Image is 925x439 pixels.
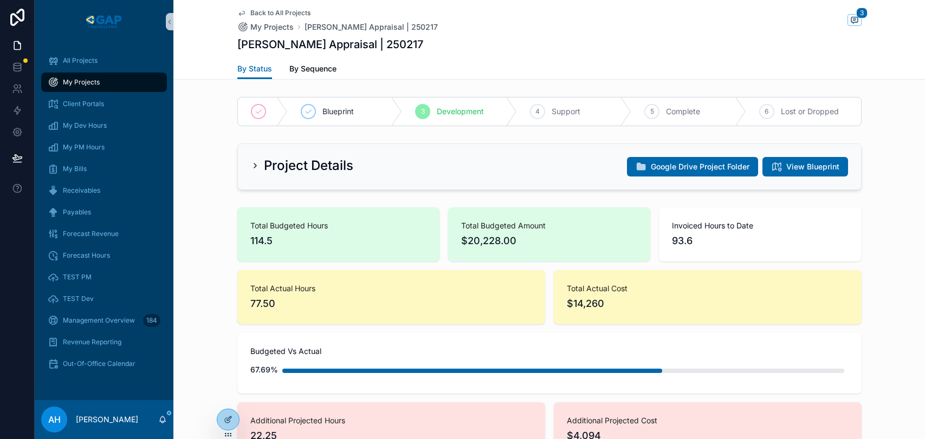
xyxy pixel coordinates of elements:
span: Google Drive Project Folder [651,161,749,172]
span: TEST Dev [63,294,94,303]
h1: [PERSON_NAME] Appraisal | 250217 [237,37,423,52]
div: scrollable content [35,43,173,388]
a: My PM Hours [41,137,167,157]
span: By Status [237,63,272,74]
span: Management Overview [63,316,135,325]
a: My Dev Hours [41,116,167,135]
span: 93.6 [672,233,848,248]
span: 3 [421,107,425,116]
span: Forecast Revenue [63,230,119,238]
img: App logo [84,13,124,30]
span: My Dev Hours [63,121,107,130]
span: Additional Projected Hours [250,415,532,426]
span: Out-Of-Office Calendar [63,359,135,368]
span: Blueprint [322,106,354,117]
a: [PERSON_NAME] Appraisal | 250217 [305,22,438,32]
span: Revenue Reporting [63,338,121,346]
span: $20,228.00 [461,233,637,248]
span: Total Budgeted Amount [461,220,637,231]
a: TEST Dev [41,289,167,309]
a: Out-Of-Office Calendar [41,354,167,374]
span: Budgeted Vs Actual [250,346,849,357]
span: Complete [666,106,700,117]
a: By Sequence [289,59,337,81]
span: All Projects [63,56,98,65]
span: My PM Hours [63,143,105,152]
span: Total Actual Hours [250,283,532,294]
span: Back to All Projects [250,9,311,17]
span: 77.50 [250,296,532,311]
span: AH [48,413,61,426]
a: My Projects [41,73,167,92]
a: Forecast Hours [41,246,167,265]
a: Revenue Reporting [41,332,167,352]
span: Receivables [63,186,100,195]
span: 6 [765,107,768,116]
span: 114.5 [250,233,426,248]
span: Invoiced Hours to Date [672,220,848,231]
h2: Project Details [264,157,353,174]
span: Total Budgeted Hours [250,220,426,231]
span: 3 [856,8,868,18]
a: My Bills [41,159,167,179]
button: View Blueprint [762,157,848,176]
span: View Blueprint [786,161,839,172]
span: 4 [535,107,540,116]
a: Back to All Projects [237,9,311,17]
span: Payables [63,208,91,217]
a: TEST PM [41,267,167,287]
span: My Projects [63,78,100,87]
div: 184 [143,314,160,327]
a: My Projects [237,22,294,32]
span: Support [552,106,580,117]
span: $14,260 [567,296,849,311]
a: Forecast Revenue [41,224,167,244]
span: TEST PM [63,273,92,281]
a: By Status [237,59,272,80]
a: Client Portals [41,94,167,114]
button: 3 [848,14,862,28]
span: 5 [650,107,654,116]
span: Development [437,106,484,117]
span: Additional Projected Cost [567,415,849,426]
a: Payables [41,202,167,222]
a: Management Overview184 [41,311,167,330]
span: Total Actual Cost [567,283,849,294]
span: My Projects [250,22,294,32]
span: Forecast Hours [63,251,110,260]
p: [PERSON_NAME] [76,414,138,425]
span: Client Portals [63,100,104,108]
button: Google Drive Project Folder [627,157,758,176]
span: Lost or Dropped [781,106,839,117]
a: Receivables [41,181,167,200]
span: My Bills [63,165,87,173]
div: 67.69% [250,359,278,381]
span: By Sequence [289,63,337,74]
a: All Projects [41,51,167,70]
